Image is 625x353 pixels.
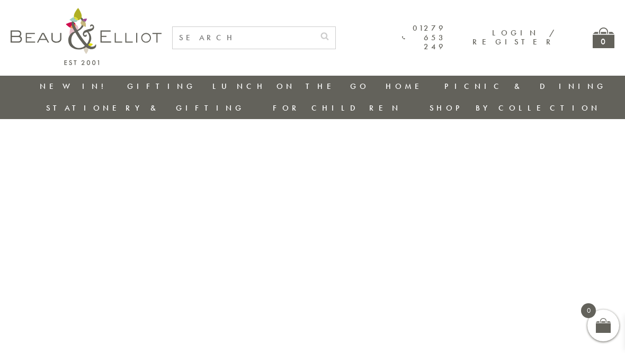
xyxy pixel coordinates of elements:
input: SEARCH [173,27,314,49]
a: Login / Register [472,28,556,47]
a: Gifting [127,81,196,92]
a: New in! [40,81,111,92]
a: Stationery & Gifting [46,103,245,113]
a: 0 [593,28,614,48]
a: Picnic & Dining [444,81,606,92]
a: Home [386,81,428,92]
a: Lunch On The Go [212,81,369,92]
a: Shop by collection [430,103,601,113]
img: logo [11,8,162,65]
a: 01279 653 249 [402,24,446,51]
span: 0 [581,303,596,318]
a: For Children [273,103,401,113]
